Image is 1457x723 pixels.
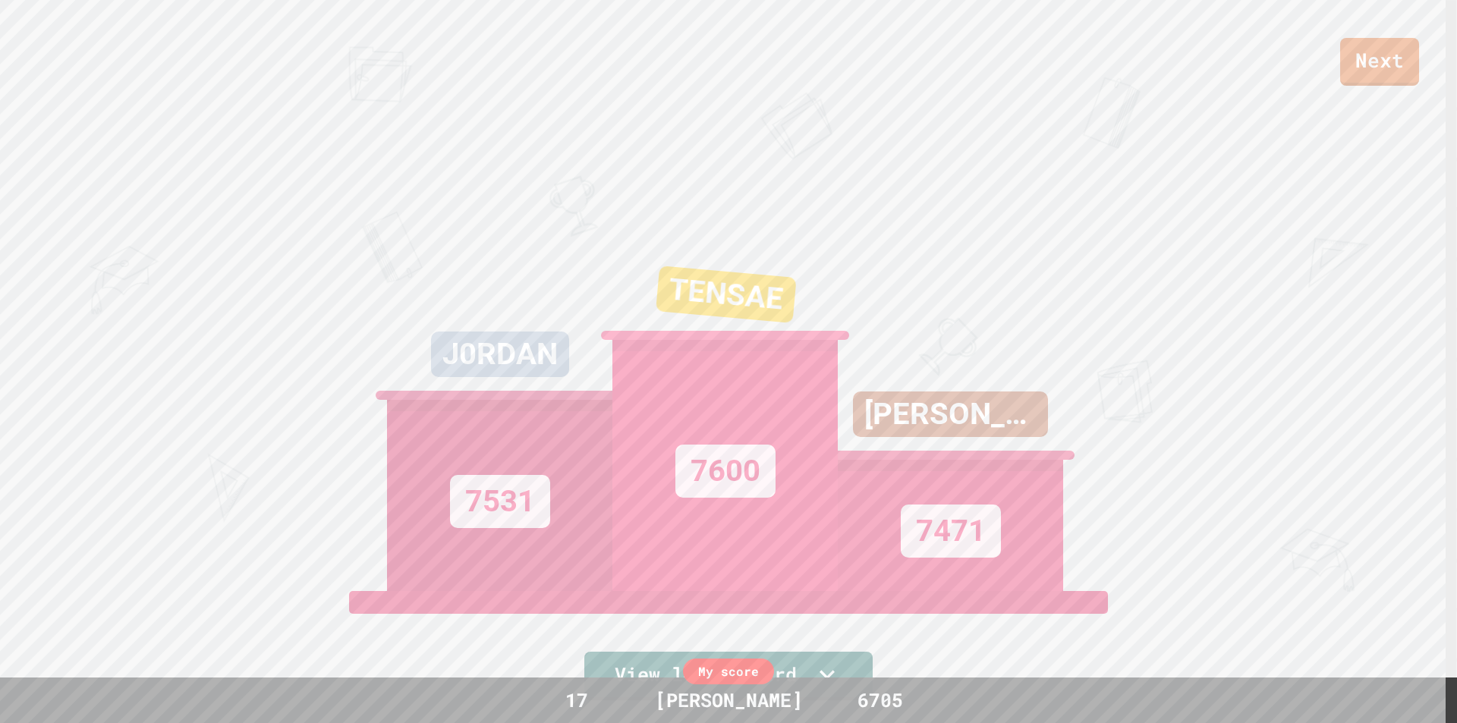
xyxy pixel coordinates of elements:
[656,266,797,323] div: TENSAE
[584,652,873,700] a: View leaderboard
[1340,38,1419,86] a: Next
[853,391,1048,437] div: [PERSON_NAME]😝😕😏😁
[450,475,550,528] div: 7531
[683,659,774,684] div: My score
[901,505,1001,558] div: 7471
[520,686,634,715] div: 17
[640,686,818,715] div: [PERSON_NAME]
[431,332,569,377] div: J0RDAN
[675,445,776,498] div: 7600
[823,686,937,715] div: 6705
